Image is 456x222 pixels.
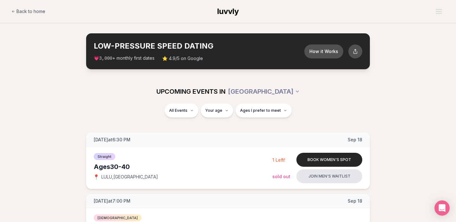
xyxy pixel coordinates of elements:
[272,157,285,163] span: 1 Left!
[94,174,99,179] span: 📍
[434,200,450,216] div: Open Intercom Messenger
[94,137,130,143] span: [DATE] at 6:30 PM
[99,56,112,61] span: 3,000
[169,108,187,113] span: All Events
[236,104,292,118] button: Ages I prefer to meet
[162,55,203,62] span: ⭐ 4.9/5 on Google
[101,174,158,180] span: LULU , [GEOGRAPHIC_DATA]
[156,87,225,96] span: UPCOMING EVENTS IN
[240,108,281,113] span: Ages I prefer to meet
[228,84,300,98] button: [GEOGRAPHIC_DATA]
[296,153,362,167] button: Book women's spot
[217,7,239,16] span: luvvly
[94,198,130,204] span: [DATE] at 7:00 PM
[94,162,272,171] div: Ages 30-40
[94,41,304,51] h2: LOW-PRESSURE SPEED DATING
[217,6,239,17] a: luvvly
[304,44,343,58] button: How it Works
[348,137,362,143] span: Sep 18
[94,153,115,160] span: Straight
[205,108,222,113] span: Your age
[296,169,362,183] button: Join men's waitlist
[348,198,362,204] span: Sep 18
[165,104,198,118] button: All Events
[272,174,290,179] span: Sold Out
[201,104,233,118] button: Your age
[433,7,445,16] button: Open menu
[94,55,155,62] span: 💗 + monthly first dates
[16,8,45,15] span: Back to home
[11,5,45,18] a: Back to home
[94,214,142,221] span: [DEMOGRAPHIC_DATA]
